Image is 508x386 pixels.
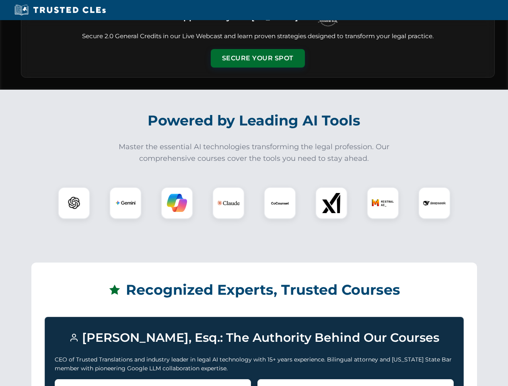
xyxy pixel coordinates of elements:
[62,191,86,215] img: ChatGPT Logo
[264,187,296,219] div: CoCounsel
[109,187,142,219] div: Gemini
[315,187,348,219] div: xAI
[12,4,108,16] img: Trusted CLEs
[55,327,454,349] h3: [PERSON_NAME], Esq.: The Authority Behind Our Courses
[211,49,305,68] button: Secure Your Spot
[31,107,477,135] h2: Powered by Leading AI Tools
[58,187,90,219] div: ChatGPT
[115,193,136,213] img: Gemini Logo
[270,193,290,213] img: CoCounsel Logo
[31,32,485,41] p: Secure 2.0 General Credits in our Live Webcast and learn proven strategies designed to transform ...
[217,192,240,214] img: Claude Logo
[321,193,341,213] img: xAI Logo
[367,187,399,219] div: Mistral AI
[212,187,245,219] div: Claude
[113,141,395,164] p: Master the essential AI technologies transforming the legal profession. Our comprehensive courses...
[418,187,450,219] div: DeepSeek
[45,276,464,304] h2: Recognized Experts, Trusted Courses
[161,187,193,219] div: Copilot
[167,193,187,213] img: Copilot Logo
[372,192,394,214] img: Mistral AI Logo
[55,355,454,373] p: CEO of Trusted Translations and industry leader in legal AI technology with 15+ years experience....
[423,192,446,214] img: DeepSeek Logo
